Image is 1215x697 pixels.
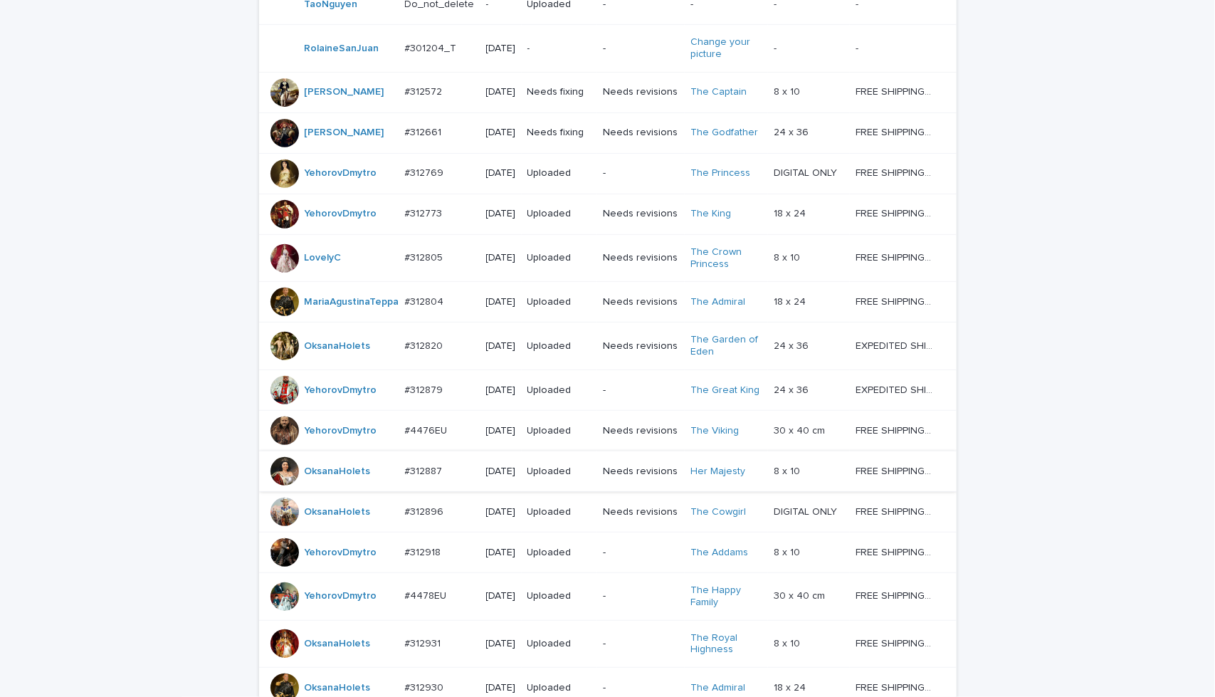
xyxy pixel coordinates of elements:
p: FREE SHIPPING - preview in 1-2 business days, after your approval delivery will take 5-10 b.d. [856,544,936,559]
tr: LovelyC #312805#312805 [DATE]UploadedNeeds revisionsThe Crown Princess 8 x 108 x 10 FREE SHIPPING... [259,234,957,282]
p: 18 x 24 [774,205,809,220]
tr: YehorovDmytro #312773#312773 [DATE]UploadedNeeds revisionsThe King 18 x 2418 x 24 FREE SHIPPING -... [259,194,957,234]
p: - [603,682,679,694]
p: #312930 [405,679,447,694]
p: #312773 [405,205,446,220]
tr: YehorovDmytro #4478EU#4478EU [DATE]Uploaded-The Happy Family 30 x 40 cm30 x 40 cm FREE SHIPPING -... [259,572,957,620]
p: - [603,384,679,397]
p: #312804 [405,293,447,308]
tr: OksanaHolets #312931#312931 [DATE]Uploaded-The Royal Highness 8 x 108 x 10 FREE SHIPPING - previe... [259,620,957,668]
p: Needs revisions [603,506,679,518]
a: The Godfather [690,127,758,139]
tr: [PERSON_NAME] #312572#312572 [DATE]Needs fixingNeeds revisionsThe Captain 8 x 108 x 10 FREE SHIPP... [259,72,957,112]
a: LovelyC [305,252,342,264]
p: Uploaded [527,425,591,437]
a: The Admiral [690,682,745,694]
tr: [PERSON_NAME] #312661#312661 [DATE]Needs fixingNeeds revisionsThe Godfather 24 x 3624 x 36 FREE S... [259,112,957,153]
tr: YehorovDmytro #312879#312879 [DATE]Uploaded-The Great King 24 x 3624 x 36 EXPEDITED SHIPPING - pr... [259,370,957,410]
a: OksanaHolets [305,682,371,694]
p: Uploaded [527,638,591,650]
a: RolaineSanJuan [305,43,379,55]
a: OksanaHolets [305,340,371,352]
p: [DATE] [486,208,516,220]
p: - [774,40,779,55]
p: EXPEDITED SHIPPING - preview in 1 business day; delivery up to 5 business days after your approval. [856,382,936,397]
p: - [603,167,679,179]
p: #312805 [405,249,446,264]
p: Needs revisions [603,466,679,478]
p: 30 x 40 cm [774,587,828,602]
a: The Princess [690,167,750,179]
p: FREE SHIPPING - preview in 1-2 business days, after your approval delivery will take 5-10 b.d. [856,83,936,98]
p: [DATE] [486,506,516,518]
p: FREE SHIPPING - preview in 1-2 business days, after your approval delivery will take 5-10 b.d. [856,463,936,478]
p: Uploaded [527,547,591,559]
p: [DATE] [486,252,516,264]
p: Needs revisions [603,127,679,139]
p: [DATE] [486,43,516,55]
p: - [603,638,679,650]
p: Needs revisions [603,86,679,98]
p: Uploaded [527,208,591,220]
p: #312918 [405,544,444,559]
p: [DATE] [486,384,516,397]
p: Uploaded [527,252,591,264]
p: [DATE] [486,466,516,478]
p: [DATE] [486,340,516,352]
p: 8 x 10 [774,249,803,264]
a: OksanaHolets [305,638,371,650]
a: Her Majesty [690,466,745,478]
p: FREE SHIPPING - preview in 1-2 business days, after your approval delivery will take 6-10 busines... [856,422,936,437]
a: The Captain [690,86,747,98]
p: 18 x 24 [774,679,809,694]
tr: OksanaHolets #312887#312887 [DATE]UploadedNeeds revisionsHer Majesty 8 x 108 x 10 FREE SHIPPING -... [259,451,957,491]
p: Needs revisions [603,252,679,264]
p: Uploaded [527,466,591,478]
tr: YehorovDmytro #312918#312918 [DATE]Uploaded-The Addams 8 x 108 x 10 FREE SHIPPING - preview in 1-... [259,532,957,572]
a: The Viking [690,425,739,437]
p: Uploaded [527,296,591,308]
p: 8 x 10 [774,463,803,478]
p: [DATE] [486,167,516,179]
p: 30 x 40 cm [774,422,828,437]
p: DIGITAL ONLY [774,164,840,179]
tr: YehorovDmytro #312769#312769 [DATE]Uploaded-The Princess DIGITAL ONLYDIGITAL ONLY FREE SHIPPING -... [259,153,957,194]
a: OksanaHolets [305,466,371,478]
p: #312896 [405,503,447,518]
p: #312572 [405,83,446,98]
p: Needs revisions [603,425,679,437]
a: [PERSON_NAME] [305,86,384,98]
p: [DATE] [486,296,516,308]
p: 8 x 10 [774,83,803,98]
p: - [527,43,591,55]
p: #4476EU [405,422,451,437]
a: MariaAgustinaTeppa [305,296,399,308]
a: Change your picture [690,36,762,61]
p: Uploaded [527,384,591,397]
p: Needs revisions [603,296,679,308]
a: The Royal Highness [690,632,762,656]
p: [DATE] [486,425,516,437]
p: FREE SHIPPING - preview in 1-2 business days, after your approval delivery will take 6-10 busines... [856,587,936,602]
p: - [603,590,679,602]
p: [DATE] [486,86,516,98]
p: [DATE] [486,127,516,139]
a: The Addams [690,547,748,559]
a: YehorovDmytro [305,590,377,602]
a: YehorovDmytro [305,425,377,437]
tr: OksanaHolets #312896#312896 [DATE]UploadedNeeds revisionsThe Cowgirl DIGITAL ONLYDIGITAL ONLY FRE... [259,491,957,532]
p: #301204_T [405,40,460,55]
p: #312661 [405,124,445,139]
p: FREE SHIPPING - preview in 1-2 business days, after your approval delivery will take 5-10 b.d. [856,679,936,694]
p: 18 x 24 [774,293,809,308]
p: - [856,40,861,55]
p: [DATE] [486,682,516,694]
p: Needs revisions [603,208,679,220]
a: The Happy Family [690,585,762,609]
p: [DATE] [486,638,516,650]
a: The Admiral [690,296,745,308]
a: YehorovDmytro [305,547,377,559]
p: FREE SHIPPING - preview in 1-2 business days, after your approval delivery will take 5-10 b.d. [856,164,936,179]
tr: YehorovDmytro #4476EU#4476EU [DATE]UploadedNeeds revisionsThe Viking 30 x 40 cm30 x 40 cm FREE SH... [259,410,957,451]
p: 24 x 36 [774,382,811,397]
